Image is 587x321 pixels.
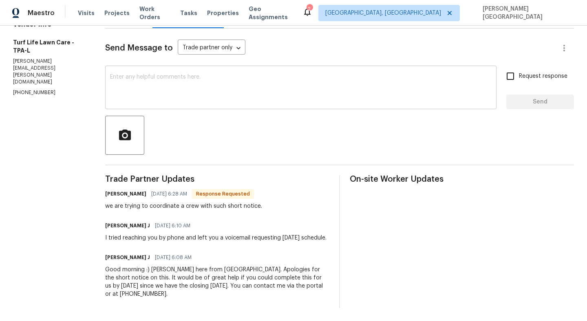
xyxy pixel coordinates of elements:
[350,175,574,183] span: On-site Worker Updates
[193,190,253,198] span: Response Requested
[105,175,329,183] span: Trade Partner Updates
[207,9,239,17] span: Properties
[28,9,55,17] span: Maestro
[104,9,130,17] span: Projects
[105,253,150,262] h6: [PERSON_NAME] J
[249,5,293,21] span: Geo Assignments
[155,253,192,262] span: [DATE] 6:08 AM
[151,190,187,198] span: [DATE] 6:28 AM
[139,5,170,21] span: Work Orders
[178,42,245,55] div: Trade partner only
[307,5,312,13] div: 2
[105,234,327,242] div: I tried reaching you by phone and left you a voicemail requesting [DATE] schedule.
[479,5,575,21] span: [PERSON_NAME][GEOGRAPHIC_DATA]
[105,190,146,198] h6: [PERSON_NAME]
[13,38,86,55] h5: Turf Life Lawn Care - TPA-L
[519,72,567,81] span: Request response
[78,9,95,17] span: Visits
[105,202,262,210] div: we are trying to coordinate a crew with such short notice.
[105,44,173,52] span: Send Message to
[105,222,150,230] h6: [PERSON_NAME] J
[105,266,329,298] div: Good morning :) [PERSON_NAME] here from [GEOGRAPHIC_DATA]. Apologies for the short notice on this...
[180,10,197,16] span: Tasks
[13,58,86,86] p: [PERSON_NAME][EMAIL_ADDRESS][PERSON_NAME][DOMAIN_NAME]
[13,89,86,96] p: [PHONE_NUMBER]
[325,9,441,17] span: [GEOGRAPHIC_DATA], [GEOGRAPHIC_DATA]
[155,222,190,230] span: [DATE] 6:10 AM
